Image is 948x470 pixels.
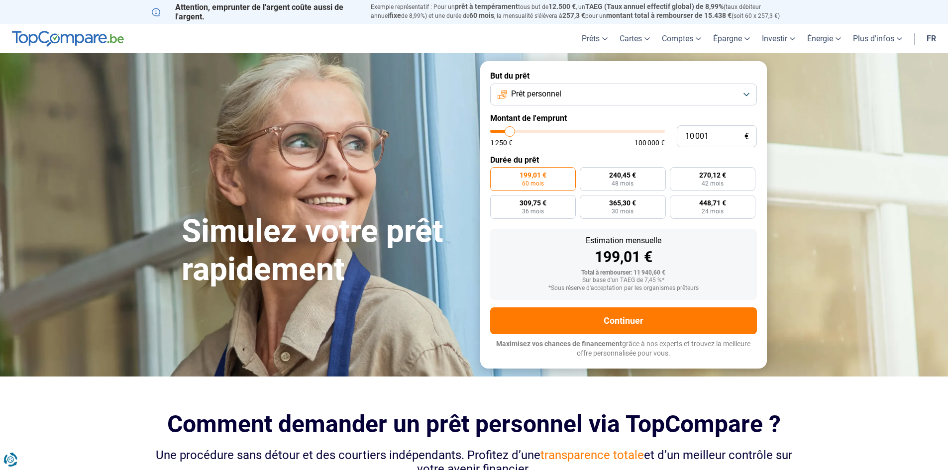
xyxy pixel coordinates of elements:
span: 12.500 € [548,2,576,10]
span: 365,30 € [609,199,636,206]
button: Prêt personnel [490,84,757,105]
span: 240,45 € [609,172,636,179]
span: TAEG (Taux annuel effectif global) de 8,99% [585,2,724,10]
a: Prêts [576,24,614,53]
span: 30 mois [612,208,633,214]
h1: Simulez votre prêt rapidement [182,212,468,289]
span: 36 mois [522,208,544,214]
span: 1 250 € [490,139,513,146]
span: 100 000 € [634,139,665,146]
p: Exemple représentatif : Pour un tous but de , un (taux débiteur annuel de 8,99%) et une durée de ... [371,2,797,20]
span: 448,71 € [699,199,726,206]
span: € [744,132,749,141]
div: *Sous réserve d'acceptation par les organismes prêteurs [498,285,749,292]
a: Énergie [801,24,847,53]
img: TopCompare [12,31,124,47]
span: Prêt personnel [511,89,561,99]
span: 24 mois [702,208,724,214]
span: Maximisez vos chances de financement [496,340,622,348]
span: 60 mois [522,181,544,187]
a: Investir [756,24,801,53]
a: Comptes [656,24,707,53]
div: 199,01 € [498,250,749,265]
label: Durée du prêt [490,155,757,165]
span: montant total à rembourser de 15.438 € [606,11,732,19]
p: Attention, emprunter de l'argent coûte aussi de l'argent. [152,2,359,21]
span: 257,3 € [562,11,585,19]
label: Montant de l'emprunt [490,113,757,123]
span: 60 mois [469,11,494,19]
a: Cartes [614,24,656,53]
a: Plus d'infos [847,24,908,53]
button: Continuer [490,307,757,334]
div: Total à rembourser: 11 940,60 € [498,270,749,277]
a: fr [921,24,942,53]
div: Sur base d'un TAEG de 7,45 %* [498,277,749,284]
p: grâce à nos experts et trouvez la meilleure offre personnalisée pour vous. [490,339,757,359]
span: transparence totale [540,448,644,462]
a: Épargne [707,24,756,53]
span: 199,01 € [520,172,546,179]
span: 270,12 € [699,172,726,179]
span: fixe [389,11,401,19]
span: 48 mois [612,181,633,187]
span: prêt à tempérament [455,2,518,10]
span: 309,75 € [520,199,546,206]
span: 42 mois [702,181,724,187]
label: But du prêt [490,71,757,81]
h2: Comment demander un prêt personnel via TopCompare ? [152,410,797,438]
div: Estimation mensuelle [498,237,749,245]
